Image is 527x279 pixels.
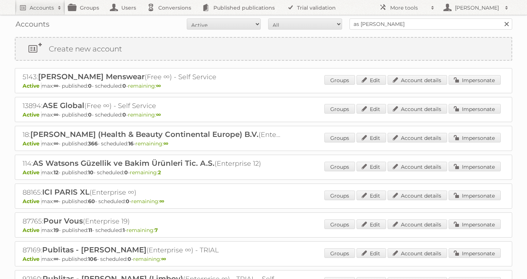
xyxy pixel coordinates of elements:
span: remaining: [128,83,161,89]
span: remaining: [135,140,168,147]
a: Groups [324,75,355,85]
strong: 0 [126,198,129,205]
span: remaining: [131,198,164,205]
p: max: - published: - scheduled: - [23,256,504,262]
a: Groups [324,162,355,171]
span: Active [23,111,41,118]
h2: Accounts [30,4,54,11]
span: ASE Global [43,101,84,110]
strong: ∞ [54,83,58,89]
a: Impersonate [449,162,501,171]
a: Groups [324,104,355,114]
span: Active [23,83,41,89]
a: Impersonate [449,75,501,85]
span: Active [23,256,41,262]
strong: 0 [128,256,131,262]
strong: ∞ [54,111,58,118]
a: Groups [324,248,355,258]
strong: 2 [158,169,161,176]
a: Create new account [16,38,511,60]
a: Edit [357,75,386,85]
a: Account details [388,162,447,171]
a: Account details [388,191,447,200]
strong: 0 [88,111,92,118]
span: Active [23,140,41,147]
span: ICI PARIS XL [42,188,89,196]
a: Groups [324,219,355,229]
p: max: - published: - scheduled: - [23,83,504,89]
strong: ∞ [163,140,168,147]
strong: 0 [122,111,126,118]
strong: 7 [155,227,158,233]
strong: ∞ [161,256,166,262]
h2: 114: (Enterprise 12) [23,159,281,168]
span: Publitas - [PERSON_NAME] [42,245,146,254]
span: remaining: [133,256,166,262]
a: Edit [357,162,386,171]
p: max: - published: - scheduled: - [23,140,504,147]
a: Groups [324,133,355,142]
a: Impersonate [449,104,501,114]
strong: 366 [88,140,98,147]
strong: ∞ [54,198,58,205]
strong: 0 [122,83,126,89]
strong: 60 [88,198,95,205]
strong: ∞ [54,140,58,147]
strong: 1 [123,227,125,233]
strong: 19 [54,227,59,233]
a: Edit [357,248,386,258]
a: Impersonate [449,133,501,142]
span: Active [23,227,41,233]
strong: ∞ [156,111,161,118]
h2: 18: (Enterprise ∞) [23,130,281,139]
a: Impersonate [449,248,501,258]
strong: 0 [88,83,92,89]
p: max: - published: - scheduled: - [23,198,504,205]
a: Groups [324,191,355,200]
a: Edit [357,219,386,229]
strong: 16 [128,140,134,147]
strong: ∞ [156,83,161,89]
h2: [PERSON_NAME] [453,4,501,11]
h2: 88165: (Enterprise ∞) [23,188,281,197]
h2: 5143: (Free ∞) - Self Service [23,72,281,82]
a: Edit [357,191,386,200]
p: max: - published: - scheduled: - [23,111,504,118]
strong: 11 [88,227,92,233]
h2: 13894: (Free ∞) - Self Service [23,101,281,111]
span: Pour Vous [43,216,83,225]
a: Impersonate [449,191,501,200]
a: Account details [388,75,447,85]
a: Edit [357,104,386,114]
span: Active [23,169,41,176]
span: [PERSON_NAME] (Health & Beauty Continental Europe) B.V. [30,130,259,139]
span: AS Watsons Güzellik ve Bakim Ürünleri Tic. A.S. [33,159,214,168]
a: Impersonate [449,219,501,229]
span: Active [23,198,41,205]
strong: ∞ [159,198,164,205]
strong: 106 [88,256,97,262]
a: Account details [388,133,447,142]
h2: 87765: (Enterprise 19) [23,216,281,226]
span: [PERSON_NAME] Menswear [38,72,145,81]
h2: More tools [390,4,427,11]
p: max: - published: - scheduled: - [23,227,504,233]
strong: ∞ [54,256,58,262]
span: remaining: [126,227,158,233]
span: remaining: [130,169,161,176]
p: max: - published: - scheduled: - [23,169,504,176]
a: Account details [388,248,447,258]
a: Edit [357,133,386,142]
strong: 10 [88,169,94,176]
a: Account details [388,104,447,114]
span: remaining: [128,111,161,118]
a: Account details [388,219,447,229]
strong: 12 [54,169,58,176]
strong: 0 [124,169,128,176]
h2: 87169: (Enterprise ∞) - TRIAL [23,245,281,255]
